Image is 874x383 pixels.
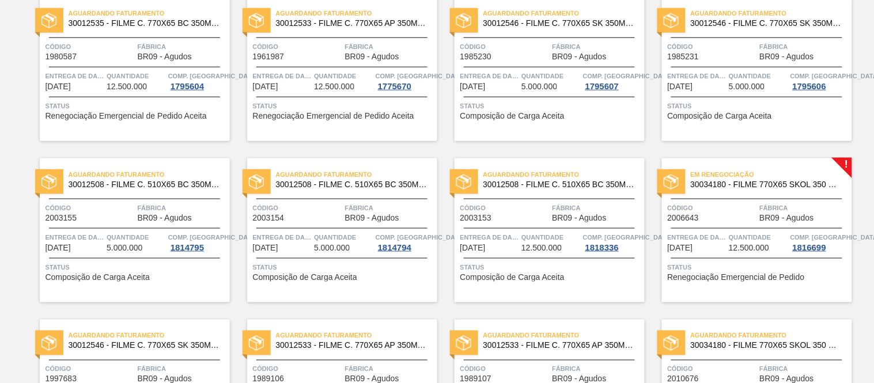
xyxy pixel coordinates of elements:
[668,100,849,112] span: Status
[69,7,230,19] span: Aguardando Faturamento
[253,52,285,61] font: 1961987
[46,272,150,282] font: Composição de Carga Aceita
[460,214,492,222] span: 2003153
[664,13,679,28] img: status
[521,234,563,241] font: Quantidade
[691,342,843,350] span: 30034180 - FILME 770X65 SKOL 350 MP C12
[345,52,399,61] font: BR09 - Agudos
[553,43,581,50] font: Fábrica
[760,202,849,214] span: Fábrica
[483,19,635,28] span: 30012546 - FILME C. 770X65 SK 350ML C12 429
[460,213,492,222] font: 2003153
[790,70,849,91] a: Comp. [GEOGRAPHIC_DATA]1795606
[460,234,527,241] font: Entrega de dados
[46,213,77,222] font: 2003155
[69,18,248,28] font: 30012535 - FILME C. 770X65 BC 350ML C12 429
[460,52,492,61] font: 1985230
[46,264,70,271] font: Status
[460,261,642,273] span: Status
[460,103,485,109] font: Status
[376,70,434,91] a: Comp. [GEOGRAPHIC_DATA]1775670
[553,363,642,375] span: Fábrica
[168,232,258,243] span: Comp. Carga
[553,213,607,222] font: BR09 - Agudos
[107,73,149,79] font: Quantidade
[460,82,486,91] span: 06/09/2025
[46,41,135,52] span: Código
[253,273,357,282] span: Composição de Carga Aceita
[668,261,849,273] span: Status
[253,363,342,375] span: Código
[460,43,486,50] font: Código
[460,272,565,282] font: Composição de Carga Aceita
[345,202,434,214] span: Fábrica
[760,41,849,52] span: Fábrica
[138,52,192,61] font: BR09 - Agudos
[664,175,679,189] img: status
[668,73,734,79] font: Entrega de dados
[691,171,755,178] font: Em renegociação
[138,204,167,211] font: Fábrica
[253,41,342,52] span: Código
[376,232,465,243] span: Comp. Carga
[46,366,71,373] font: Código
[691,18,871,28] font: 30012546 - FILME C. 770X65 SK 350ML C12 429
[314,70,373,82] span: Quantidade
[483,180,635,189] span: 30012508 - FILME C. 510X65 BC 350ML MP C18 429
[376,234,465,241] font: Comp. [GEOGRAPHIC_DATA]
[46,73,112,79] font: Entrega de dados
[276,19,428,28] span: 30012533 ​​- FILME C. 770X65 AP 350ML C12 429
[46,363,135,375] span: Código
[168,232,227,252] a: Comp. [GEOGRAPHIC_DATA]1814795
[138,202,227,214] span: Fábrica
[46,43,71,50] font: Código
[483,342,635,350] span: 30012533 ​​- FILME C. 770X65 AP 350ML C12 429
[521,82,557,91] font: 5.000.000
[460,100,642,112] span: Status
[668,202,757,214] span: Código
[483,341,663,350] font: 30012533 ​​- FILME C. 770X65 AP 350ML C12 429
[276,330,437,342] span: Aguardando Faturamento
[314,73,356,79] font: Quantidade
[760,213,814,222] font: BR09 - Agudos
[668,70,727,82] span: Entrega de dados
[46,273,150,282] span: Composição de Carga Aceita
[138,366,167,373] font: Fábrica
[483,180,678,189] font: 30012508 - FILME C. 510X65 BC 350ML MP C18 429
[46,52,77,61] font: 1980587
[46,232,104,243] span: Entrega de dados
[583,70,642,91] a: Comp. [GEOGRAPHIC_DATA]1795607
[107,82,147,91] font: 12.500.000
[583,232,642,252] a: Comp. [GEOGRAPHIC_DATA]1818336
[314,232,373,243] span: Quantidade
[585,242,619,252] font: 1818336
[253,244,278,252] span: 12/09/2025
[460,41,550,52] span: Código
[69,171,165,178] font: Aguardando Faturamento
[668,82,693,91] font: [DATE]
[456,336,471,351] img: status
[760,52,814,61] font: BR09 - Agudos
[345,204,374,211] font: Fábrica
[253,261,434,273] span: Status
[378,81,411,91] font: 1775670
[138,213,192,222] font: BR09 - Agudos
[253,112,414,120] span: Renegociação Emergencial de Pedido Aceita
[790,232,849,252] a: Comp. [GEOGRAPHIC_DATA]1816699
[69,341,248,350] font: 30012546 - FILME C. 770X65 SK 350ML C12 429
[253,103,277,109] font: Status
[253,82,278,91] span: 27/08/2025
[345,366,374,373] font: Fábrica
[691,332,787,339] font: Aguardando Faturamento
[460,363,550,375] span: Código
[553,366,581,373] font: Fábrica
[249,336,264,351] img: status
[46,111,207,120] font: Renegociação Emergencial de Pedido Aceita
[46,202,135,214] span: Código
[460,366,486,373] font: Código
[760,204,789,211] font: Fábrica
[483,10,580,17] font: Aguardando Faturamento
[483,18,663,28] font: 30012546 - FILME C. 770X65 SK 350ML C12 429
[729,243,769,252] font: 12.500.000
